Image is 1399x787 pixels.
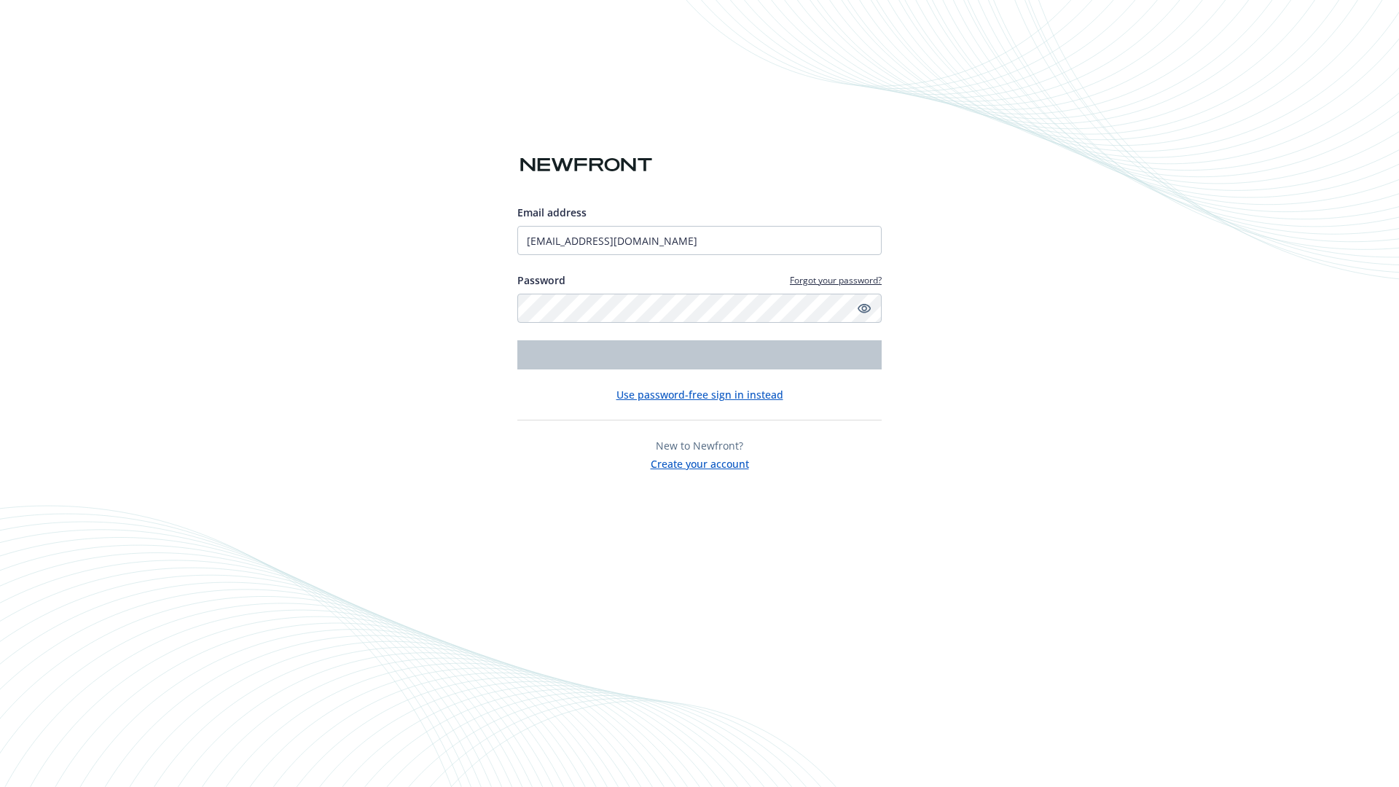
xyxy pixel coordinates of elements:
input: Enter your email [517,226,882,255]
a: Show password [855,299,873,317]
button: Login [517,340,882,369]
button: Use password-free sign in instead [616,387,783,402]
input: Enter your password [517,294,882,323]
label: Password [517,273,565,288]
span: Login [686,348,713,361]
button: Create your account [651,453,749,471]
img: Newfront logo [517,152,655,178]
span: Email address [517,205,587,219]
span: New to Newfront? [656,439,743,453]
a: Forgot your password? [790,274,882,286]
